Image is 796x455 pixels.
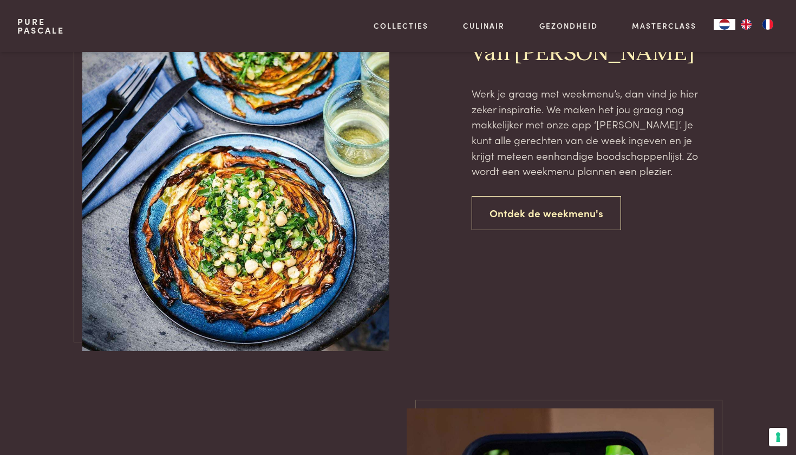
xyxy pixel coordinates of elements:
aside: Language selected: Nederlands [714,19,779,30]
a: EN [735,19,757,30]
a: Collecties [374,20,428,31]
a: NL [714,19,735,30]
a: Masterclass [632,20,696,31]
a: PurePascale [17,17,64,35]
p: Werk je graag met weekmenu’s, dan vind je hier zeker inspiratie. We maken het jou graag nog makke... [472,86,714,179]
a: Ontdek de weekmenu's [472,196,621,230]
ul: Language list [735,19,779,30]
a: Culinair [463,20,505,31]
button: Uw voorkeuren voor toestemming voor trackingtechnologieën [769,428,787,446]
div: Language [714,19,735,30]
a: FR [757,19,779,30]
a: Gezondheid [539,20,598,31]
